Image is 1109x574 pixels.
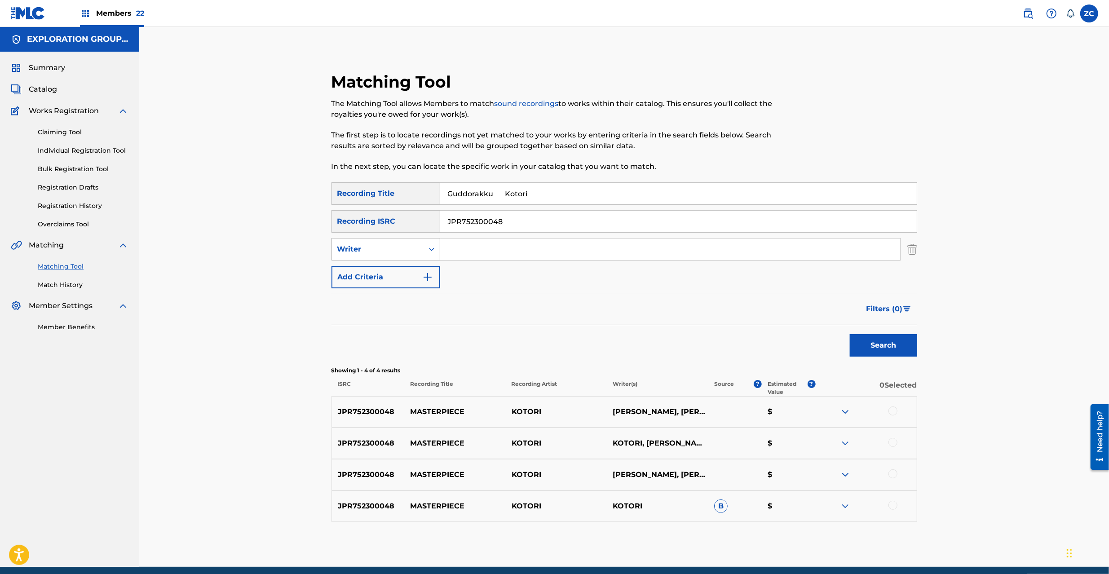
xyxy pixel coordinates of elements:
iframe: Chat Widget [1064,531,1109,574]
span: Filters ( 0 ) [866,304,903,314]
form: Search Form [331,182,917,361]
img: Accounts [11,34,22,45]
p: Source [714,380,734,396]
p: KOTORI [506,501,607,512]
iframe: Resource Center [1084,401,1109,473]
p: Estimated Value [768,380,808,396]
p: KOTORI [506,469,607,480]
div: Help [1043,4,1060,22]
button: Filters (0) [861,298,917,320]
a: Matching Tool [38,262,128,271]
a: CatalogCatalog [11,84,57,95]
a: SummarySummary [11,62,65,73]
a: Public Search [1019,4,1037,22]
p: JPR752300048 [332,501,405,512]
p: MASTERPIECE [404,406,505,417]
span: ? [808,380,816,388]
p: JPR752300048 [332,469,405,480]
p: 0 Selected [816,380,917,396]
a: Registration Drafts [38,183,128,192]
a: Bulk Registration Tool [38,164,128,174]
p: The Matching Tool allows Members to match to works within their catalog. This ensures you'll coll... [331,98,782,120]
p: Showing 1 - 4 of 4 results [331,366,917,375]
div: Notifications [1066,9,1075,18]
p: JPR752300048 [332,406,405,417]
button: Search [850,334,917,357]
a: Member Benefits [38,322,128,332]
a: Claiming Tool [38,128,128,137]
a: Match History [38,280,128,290]
span: Matching [29,240,64,251]
img: expand [840,501,851,512]
img: expand [118,240,128,251]
p: $ [762,406,815,417]
p: [PERSON_NAME], [PERSON_NAME] [607,406,708,417]
img: expand [118,106,128,116]
img: 9d2ae6d4665cec9f34b9.svg [422,272,433,283]
p: Recording Artist [505,380,607,396]
p: $ [762,438,815,449]
a: Individual Registration Tool [38,146,128,155]
p: ISRC [331,380,404,396]
p: KOTORI [506,406,607,417]
p: JPR752300048 [332,438,405,449]
p: MASTERPIECE [404,438,505,449]
span: Summary [29,62,65,73]
p: MASTERPIECE [404,469,505,480]
img: expand [840,438,851,449]
p: KOTORI, [PERSON_NAME] [607,438,708,449]
p: The first step is to locate recordings not yet matched to your works by entering criteria in the ... [331,130,782,151]
img: search [1023,8,1034,19]
img: Matching [11,240,22,251]
img: Member Settings [11,300,22,311]
img: expand [840,469,851,480]
a: Overclaims Tool [38,220,128,229]
p: Recording Title [404,380,506,396]
div: Writer [337,244,418,255]
span: Member Settings [29,300,93,311]
img: expand [840,406,851,417]
span: Members [96,8,144,18]
img: help [1046,8,1057,19]
h2: Matching Tool [331,72,456,92]
p: KOTORI [607,501,708,512]
p: In the next step, you can locate the specific work in your catalog that you want to match. [331,161,782,172]
img: expand [118,300,128,311]
div: Drag [1067,540,1072,567]
h5: EXPLORATION GROUP LLC [27,34,128,44]
p: [PERSON_NAME], [PERSON_NAME], [PERSON_NAME], [PERSON_NAME], [PERSON_NAME] [607,469,708,480]
p: MASTERPIECE [404,501,505,512]
img: Summary [11,62,22,73]
span: Catalog [29,84,57,95]
p: KOTORI [506,438,607,449]
p: $ [762,469,815,480]
img: MLC Logo [11,7,45,20]
button: Add Criteria [331,266,440,288]
img: Top Rightsholders [80,8,91,19]
img: Delete Criterion [907,238,917,261]
span: B [714,499,728,513]
img: filter [903,306,911,312]
a: Registration History [38,201,128,211]
a: sound recordings [495,99,559,108]
p: Writer(s) [607,380,708,396]
img: Works Registration [11,106,22,116]
span: Works Registration [29,106,99,116]
div: User Menu [1080,4,1098,22]
span: ? [754,380,762,388]
span: 22 [136,9,144,18]
img: Catalog [11,84,22,95]
p: $ [762,501,815,512]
